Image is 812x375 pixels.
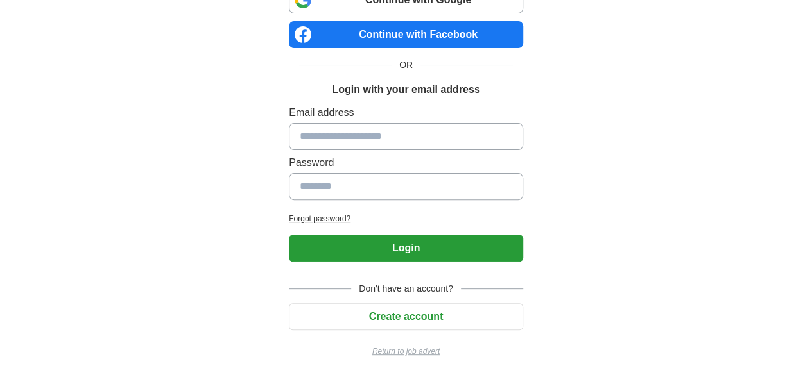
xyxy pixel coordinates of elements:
button: Login [289,235,523,262]
label: Password [289,155,523,171]
a: Create account [289,311,523,322]
span: Don't have an account? [351,282,461,296]
a: Forgot password? [289,213,523,224]
h1: Login with your email address [332,82,479,97]
a: Continue with Facebook [289,21,523,48]
a: Return to job advert [289,346,523,357]
label: Email address [289,105,523,121]
span: OR [392,58,420,72]
button: Create account [289,303,523,330]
